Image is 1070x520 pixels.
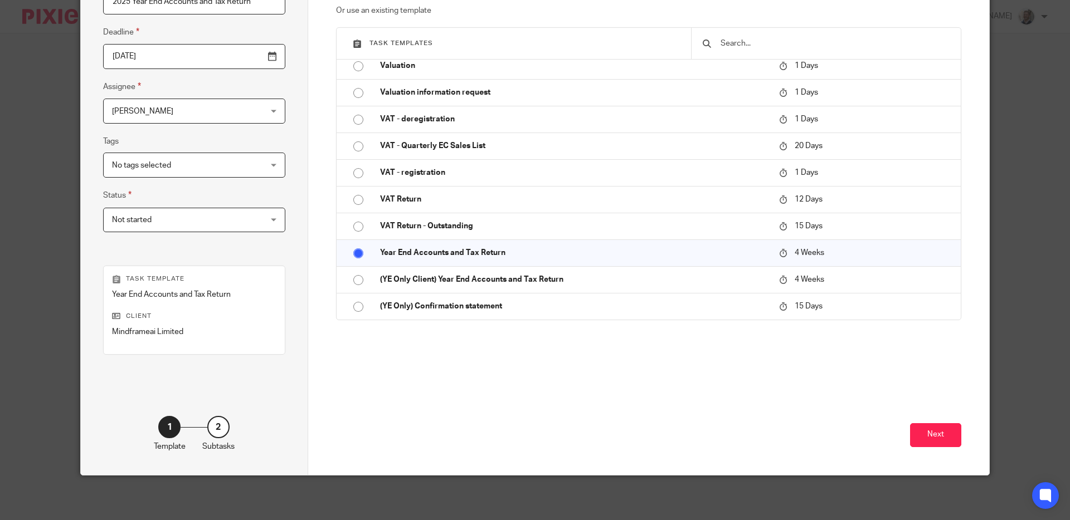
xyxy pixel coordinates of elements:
p: Mindframeai Limited [112,326,276,337]
span: Task templates [369,40,433,46]
span: 15 Days [795,222,823,230]
div: 1 [158,416,181,438]
p: Task template [112,274,276,283]
p: Subtasks [202,441,235,452]
span: 12 Days [795,195,823,203]
label: Status [103,189,132,202]
span: 1 Days [795,89,818,96]
p: (YE Only Client) Year End Accounts and Tax Return [380,274,768,285]
span: 15 Days [795,303,823,311]
input: Use the arrow keys to pick a date [103,44,285,69]
span: 20 Days [795,142,823,150]
p: VAT - registration [380,167,768,178]
span: 1 Days [795,115,818,123]
span: [PERSON_NAME] [112,107,173,115]
p: Year End Accounts and Tax Return [112,289,276,300]
p: Valuation [380,60,768,71]
p: Client [112,312,276,321]
span: 1 Days [795,62,818,70]
span: 4 Weeks [795,249,824,257]
button: Next [910,423,961,447]
p: Year End Accounts and Tax Return [380,247,768,258]
p: Template [154,441,186,452]
label: Assignee [103,80,141,93]
span: 1 Days [795,169,818,176]
label: Deadline [103,26,139,38]
label: Tags [103,136,119,147]
span: 4 Weeks [795,276,824,283]
p: (YE Only) Confirmation statement [380,301,768,312]
p: Valuation information request [380,87,768,98]
p: VAT - Quarterly EC Sales List [380,140,768,151]
p: VAT - deregistration [380,114,768,125]
p: VAT Return [380,194,768,205]
div: 2 [207,416,230,438]
p: VAT Return - Outstanding [380,220,768,232]
p: Or use an existing template [336,5,962,16]
span: No tags selected [112,161,171,169]
input: Search... [719,37,950,50]
span: Not started [112,216,152,224]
